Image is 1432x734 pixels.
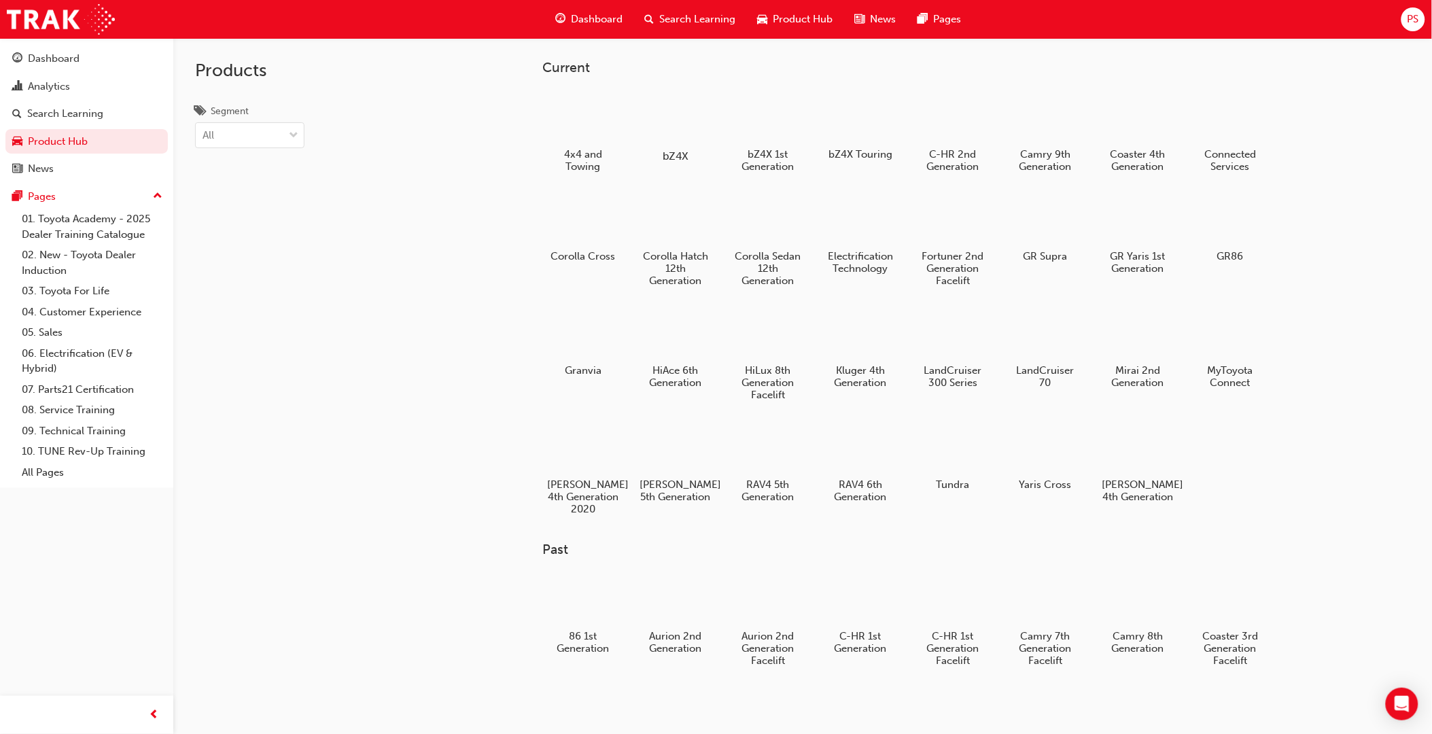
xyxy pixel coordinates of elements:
[548,250,619,262] h5: Corolla Cross
[820,86,901,165] a: bZ4X Touring
[1102,478,1174,503] h5: [PERSON_NAME] 4th Generation
[16,245,168,281] a: 02. New - Toyota Dealer Induction
[542,569,624,660] a: 86 1st Generation
[16,421,168,442] a: 09. Technical Training
[1102,148,1174,173] h5: Coaster 4th Generation
[912,188,994,292] a: Fortuner 2nd Generation Facelift
[5,101,168,126] a: Search Learning
[933,12,961,27] span: Pages
[12,136,22,148] span: car-icon
[825,250,896,275] h5: Electrification Technology
[918,11,928,28] span: pages-icon
[635,86,716,165] a: bZ4X
[1386,688,1418,720] div: Open Intercom Messenger
[5,184,168,209] button: Pages
[918,364,989,389] h5: LandCruiser 300 Series
[12,163,22,175] span: news-icon
[1401,7,1425,31] button: PS
[912,569,994,672] a: C-HR 1st Generation Facelift
[757,11,767,28] span: car-icon
[16,400,168,421] a: 08. Service Training
[1195,630,1266,667] h5: Coaster 3rd Generation Facelift
[918,630,989,667] h5: C-HR 1st Generation Facelift
[542,188,624,267] a: Corolla Cross
[1010,630,1081,667] h5: Camry 7th Generation Facelift
[1408,12,1419,27] span: PS
[733,250,804,287] h5: Corolla Sedan 12th Generation
[1189,188,1271,267] a: GR86
[7,4,115,35] img: Trak
[825,478,896,503] h5: RAV4 6th Generation
[820,569,901,660] a: C-HR 1st Generation
[1097,569,1178,660] a: Camry 8th Generation
[918,250,989,287] h5: Fortuner 2nd Generation Facelift
[571,12,623,27] span: Dashboard
[12,108,22,120] span: search-icon
[659,12,735,27] span: Search Learning
[16,462,168,483] a: All Pages
[555,11,565,28] span: guage-icon
[1189,86,1271,177] a: Connected Services
[16,379,168,400] a: 07. Parts21 Certification
[1010,250,1081,262] h5: GR Supra
[635,188,716,292] a: Corolla Hatch 12th Generation
[640,364,712,389] h5: HiAce 6th Generation
[633,5,746,33] a: search-iconSearch Learning
[870,12,896,27] span: News
[640,478,712,503] h5: [PERSON_NAME] 5th Generation
[1195,148,1266,173] h5: Connected Services
[16,281,168,302] a: 03. Toyota For Life
[1195,364,1266,389] h5: MyToyota Connect
[1097,86,1178,177] a: Coaster 4th Generation
[635,569,716,660] a: Aurion 2nd Generation
[548,148,619,173] h5: 4x4 and Towing
[542,542,1314,557] h3: Past
[1195,250,1266,262] h5: GR86
[548,630,619,654] h5: 86 1st Generation
[27,106,103,122] div: Search Learning
[542,302,624,381] a: Granvia
[820,188,901,279] a: Electrification Technology
[16,441,168,462] a: 10. TUNE Rev-Up Training
[548,364,619,377] h5: Granvia
[825,148,896,160] h5: bZ4X Touring
[28,189,56,205] div: Pages
[12,191,22,203] span: pages-icon
[542,86,624,177] a: 4x4 and Towing
[1189,569,1271,672] a: Coaster 3rd Generation Facelift
[912,86,994,177] a: C-HR 2nd Generation
[542,417,624,520] a: [PERSON_NAME] 4th Generation 2020
[1102,250,1174,275] h5: GR Yaris 1st Generation
[153,188,162,205] span: up-icon
[1005,417,1086,495] a: Yaris Cross
[28,79,70,94] div: Analytics
[5,129,168,154] a: Product Hub
[16,302,168,323] a: 04. Customer Experience
[733,630,804,667] h5: Aurion 2nd Generation Facelift
[28,51,80,67] div: Dashboard
[1005,302,1086,394] a: LandCruiser 70
[918,148,989,173] h5: C-HR 2nd Generation
[16,209,168,245] a: 01. Toyota Academy - 2025 Dealer Training Catalogue
[1097,188,1178,279] a: GR Yaris 1st Generation
[542,60,1314,75] h3: Current
[203,128,214,143] div: All
[5,43,168,184] button: DashboardAnalyticsSearch LearningProduct HubNews
[1102,630,1174,654] h5: Camry 8th Generation
[635,417,716,508] a: [PERSON_NAME] 5th Generation
[918,478,989,491] h5: Tundra
[912,302,994,394] a: LandCruiser 300 Series
[638,150,714,162] h5: bZ4X
[640,630,712,654] h5: Aurion 2nd Generation
[843,5,907,33] a: news-iconNews
[150,707,160,724] span: prev-icon
[733,148,804,173] h5: bZ4X 1st Generation
[1005,569,1086,672] a: Camry 7th Generation Facelift
[727,86,809,177] a: bZ4X 1st Generation
[12,81,22,93] span: chart-icon
[28,161,54,177] div: News
[733,364,804,401] h5: HiLux 8th Generation Facelift
[195,60,304,82] h2: Products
